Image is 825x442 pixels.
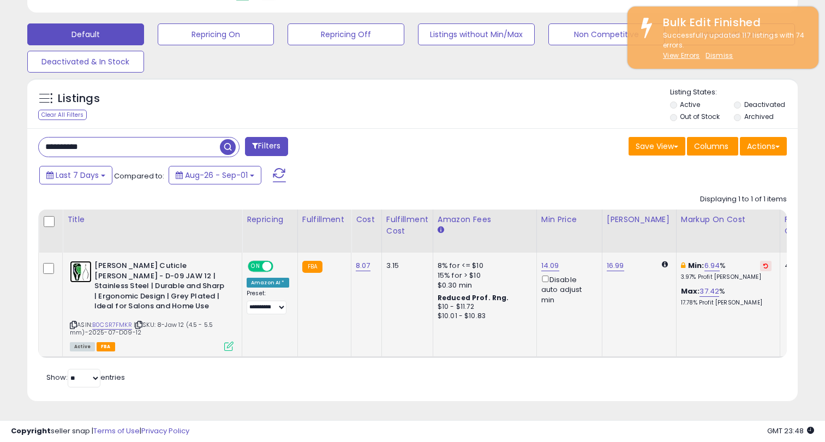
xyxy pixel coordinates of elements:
[92,320,132,330] a: B0CSR7FMKR
[541,273,594,305] div: Disable auto adjust min
[438,271,528,280] div: 15% for > $10
[70,342,95,351] span: All listings currently available for purchase on Amazon
[655,31,810,61] div: Successfully updated 117 listings with 74 errors.
[607,260,624,271] a: 16.99
[681,286,772,307] div: %
[438,214,532,225] div: Amazon Fees
[438,225,444,235] small: Amazon Fees.
[680,100,700,109] label: Active
[785,214,822,237] div: Fulfillable Quantity
[39,166,112,184] button: Last 7 Days
[97,342,115,351] span: FBA
[67,214,237,225] div: Title
[11,426,51,436] strong: Copyright
[185,170,248,181] span: Aug-26 - Sep-01
[687,137,738,156] button: Columns
[438,302,528,312] div: $10 - $11.72
[70,261,234,350] div: ASIN:
[302,261,322,273] small: FBA
[744,100,785,109] label: Deactivated
[680,112,720,121] label: Out of Stock
[356,214,377,225] div: Cost
[438,293,509,302] b: Reduced Prof. Rng.
[245,137,288,156] button: Filters
[438,261,528,271] div: 8% for <= $10
[681,214,775,225] div: Markup on Cost
[438,280,528,290] div: $0.30 min
[158,23,274,45] button: Repricing On
[785,261,818,271] div: 44
[386,261,425,271] div: 3.15
[681,261,772,281] div: %
[704,260,720,271] a: 6.94
[247,214,293,225] div: Repricing
[27,23,144,45] button: Default
[288,23,404,45] button: Repricing Off
[767,426,814,436] span: 2025-09-9 23:48 GMT
[676,210,780,253] th: The percentage added to the cost of goods (COGS) that forms the calculator for Min & Max prices.
[247,278,289,288] div: Amazon AI *
[740,137,787,156] button: Actions
[70,261,92,283] img: 41-1jyXb0KL._SL40_.jpg
[744,112,774,121] label: Archived
[541,214,597,225] div: Min Price
[141,426,189,436] a: Privacy Policy
[27,51,144,73] button: Deactivated & In Stock
[302,214,346,225] div: Fulfillment
[670,87,798,98] p: Listing States:
[70,320,213,337] span: | SKU: 8-Jaw 12 (4.5 - 5.5 mm)-2025-07-D09-12
[706,51,733,60] u: Dismiss
[655,15,810,31] div: Bulk Edit Finished
[541,260,559,271] a: 14.09
[438,312,528,321] div: $10.01 - $10.83
[169,166,261,184] button: Aug-26 - Sep-01
[38,110,87,120] div: Clear All Filters
[418,23,535,45] button: Listings without Min/Max
[548,23,665,45] button: Non Competitive
[607,214,672,225] div: [PERSON_NAME]
[46,372,125,383] span: Show: entries
[11,426,189,437] div: seller snap | |
[356,260,370,271] a: 8.07
[700,286,719,297] a: 37.42
[629,137,685,156] button: Save View
[58,91,100,106] h5: Listings
[386,214,428,237] div: Fulfillment Cost
[247,290,289,314] div: Preset:
[114,171,164,181] span: Compared to:
[681,299,772,307] p: 17.78% Profit [PERSON_NAME]
[681,286,700,296] b: Max:
[93,426,140,436] a: Terms of Use
[663,51,700,60] a: View Errors
[56,170,99,181] span: Last 7 Days
[249,262,262,271] span: ON
[681,273,772,281] p: 3.97% Profit [PERSON_NAME]
[700,194,787,205] div: Displaying 1 to 1 of 1 items
[688,260,704,271] b: Min:
[272,262,289,271] span: OFF
[694,141,728,152] span: Columns
[94,261,227,314] b: [PERSON_NAME] Cuticle [PERSON_NAME] - D-09 JAW 12 | Stainless Steel | Durable and Sharp | Ergonom...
